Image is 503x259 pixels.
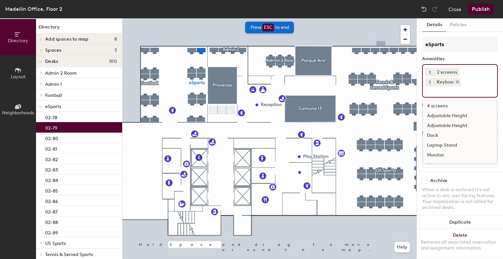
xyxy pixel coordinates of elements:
p: 02-84 [45,176,58,183]
span: Spaces [45,48,62,53]
p: 02-79 [45,123,57,131]
span: 3 [114,48,117,53]
button: Help [394,242,410,252]
span: Add spaces to map [45,37,89,42]
span: Desks [45,59,58,64]
button: Details [423,18,446,32]
div: When a desk is archived it's not active in any user-facing features. Your organization is not bil... [422,187,498,211]
button: 1 [425,78,434,86]
button: Publish [468,4,494,14]
p: 02-82 [45,155,58,162]
div: Keyboard [434,78,461,86]
div: Amenities [422,56,498,62]
span: US Sports [45,241,66,246]
div: Removes all associated reservation and assignment information [421,239,499,251]
span: Admin 1 [45,82,62,87]
div: Dock [423,131,497,140]
button: Policies [446,18,470,32]
div: Press to end [245,22,294,33]
img: Redo [431,6,438,12]
div: Archive [430,178,447,183]
p: 02-78 [45,113,57,120]
span: 1 [429,79,431,86]
span: 1 [429,69,431,76]
button: DeleteRemoves all associated reservation and assignment information [417,229,503,258]
div: Laptop Stand [423,140,497,150]
div: Desks [422,131,435,136]
p: 02-89 [45,228,58,236]
span: ESC [263,24,274,31]
div: Medellin Office, Floor 2 [5,5,62,13]
div: Adjustable Height [423,111,497,121]
button: Hoteled [422,111,498,122]
span: Admin 2 Room [45,70,77,76]
button: Close [448,4,461,14]
div: Desk Type [422,103,498,108]
div: 2 screens [434,68,460,77]
span: Tennis & Served Sports [45,252,93,257]
h1: Directory [36,24,122,34]
img: Undo [421,6,427,12]
div: Monitor [423,150,497,160]
div: Mouse [423,160,497,170]
button: 1 [425,68,434,77]
p: 02-88 [45,218,58,225]
span: Layout [11,74,26,80]
span: 8 [114,37,117,42]
p: 02-83 [45,165,58,173]
p: 02-87 [45,207,58,215]
button: Duplicate [417,216,503,229]
p: 02-86 [45,197,58,204]
p: 02-80 [45,134,58,141]
span: eSports [45,104,61,109]
span: Neighborhoods [2,110,34,116]
span: Directory [8,38,28,44]
div: 4 screens [423,101,497,111]
span: 100 [109,59,117,64]
div: Adjustable Height [423,121,497,131]
span: Football [45,93,62,98]
p: 02-85 [45,186,58,194]
p: 02-81 [45,144,57,152]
